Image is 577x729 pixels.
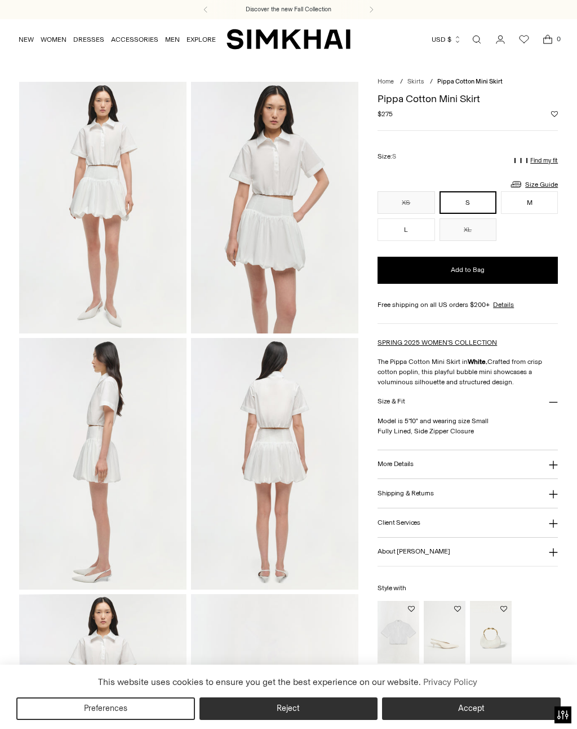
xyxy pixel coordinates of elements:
[513,28,535,51] a: Wishlist
[470,601,512,664] img: Nixi Hobo
[9,686,114,720] iframe: Sign Up via Text for Offers
[407,78,424,85] a: Skirts
[98,677,421,687] span: This website uses cookies to ensure you get the best experience on our website.
[437,78,503,85] span: Pippa Cotton Mini Skirt
[378,257,558,284] button: Add to Bag
[73,27,104,52] a: DRESSES
[501,191,558,214] button: M
[400,77,403,87] div: /
[430,77,433,87] div: /
[440,218,496,241] button: XL
[227,28,350,50] a: SIMKHAI
[246,5,331,14] a: Discover the new Fall Collection
[41,27,66,52] a: WOMEN
[378,77,558,87] nav: breadcrumbs
[378,548,450,555] h3: About [PERSON_NAME]
[408,605,415,612] button: Add to Wishlist
[421,674,478,691] a: Privacy Policy (opens in a new tab)
[378,601,419,664] img: Nicky Cotton Top
[378,191,434,214] button: XS
[165,27,180,52] a: MEN
[378,218,434,241] button: L
[536,28,559,51] a: Open cart modal
[378,585,558,592] h6: Style with
[378,151,396,162] label: Size:
[509,177,558,191] a: Size Guide
[19,27,34,52] a: NEW
[378,78,394,85] a: Home
[378,300,558,310] div: Free shipping on all US orders $200+
[553,34,563,44] span: 0
[432,27,461,52] button: USD $
[378,479,558,508] button: Shipping & Returns
[500,605,507,612] button: Add to Wishlist
[19,82,187,333] img: Pippa Cotton Mini Skirt
[378,339,497,346] a: SPRING 2025 WOMEN'S COLLECTION
[451,265,485,275] span: Add to Bag
[378,109,393,119] span: $275
[378,538,558,566] button: About [PERSON_NAME]
[378,519,420,526] h3: Client Services
[191,82,358,333] img: Pippa Cotton Mini Skirt
[111,27,158,52] a: ACCESSORIES
[378,387,558,416] button: Size & Fit
[489,28,512,51] a: Go to the account page
[378,416,558,436] p: Model is 5'10" and wearing size Small Fully Lined, Side Zipper Closure
[493,300,514,310] a: Details
[468,358,487,366] strong: White.
[454,605,461,612] button: Add to Wishlist
[440,191,496,214] button: S
[378,508,558,537] button: Client Services
[424,601,465,664] img: Sylvie Slingback Kitten Heel
[19,338,187,590] img: Pippa Cotton Mini Skirt
[378,460,413,468] h3: More Details
[191,338,358,590] img: Pippa Cotton Mini Skirt
[378,94,558,104] h1: Pippa Cotton Mini Skirt
[199,697,378,720] button: Reject
[378,450,558,479] button: More Details
[465,28,488,51] a: Open search modal
[378,357,558,387] p: The Pippa Cotton Mini Skirt in Crafted from crisp cotton poplin, this playful bubble mini showcas...
[382,697,561,720] button: Accept
[378,398,405,405] h3: Size & Fit
[378,490,434,497] h3: Shipping & Returns
[392,153,396,160] span: S
[551,111,558,117] button: Add to Wishlist
[187,27,216,52] a: EXPLORE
